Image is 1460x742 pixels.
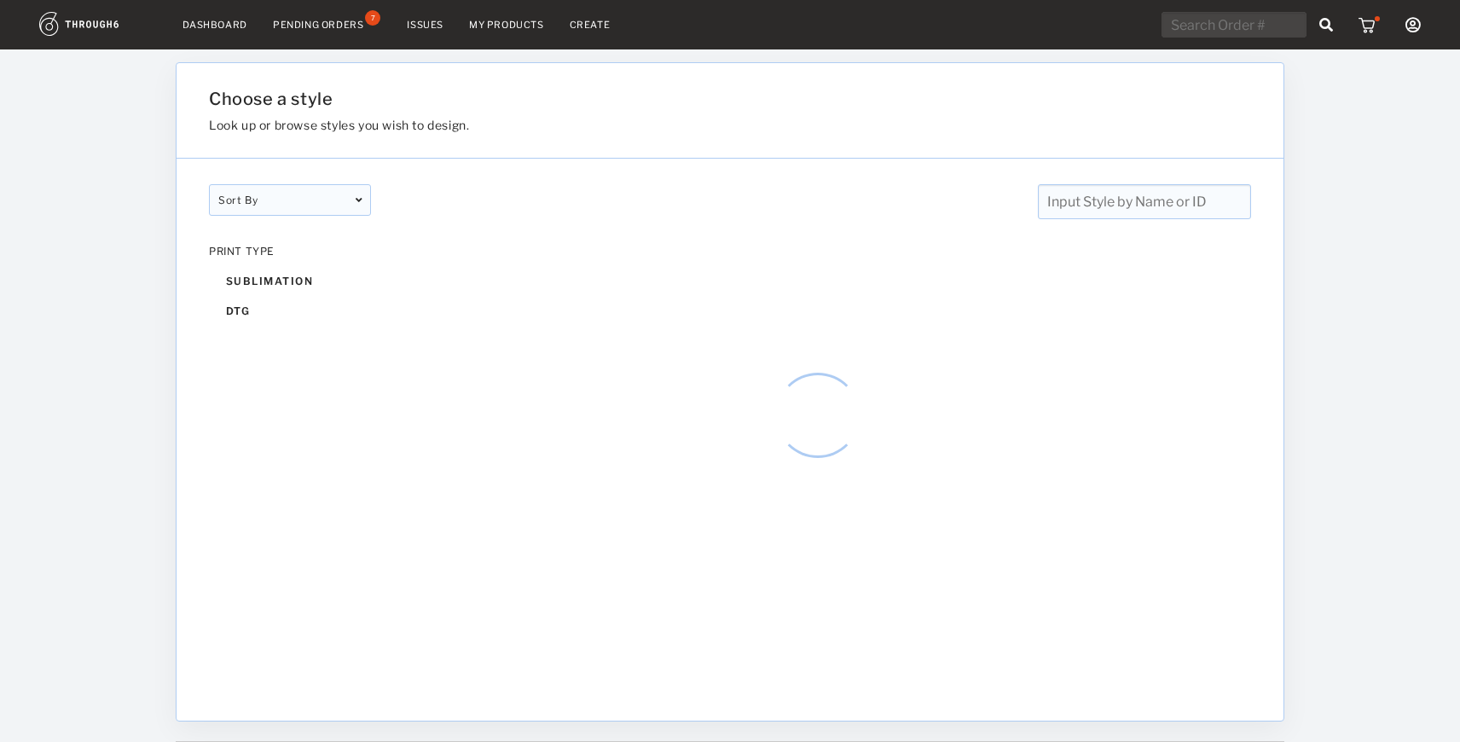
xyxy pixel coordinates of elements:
[1162,12,1306,38] input: Search Order #
[182,19,247,31] a: Dashboard
[209,184,371,216] div: Sort By
[209,89,1075,109] h1: Choose a style
[273,17,381,32] a: Pending Orders7
[1359,16,1380,33] img: icon_cart_red_dot.b92b630d.svg
[570,19,611,31] a: Create
[273,19,363,31] div: Pending Orders
[209,266,371,296] div: sublimation
[365,10,380,26] div: 7
[469,19,544,31] a: My Products
[209,118,1075,132] h3: Look up or browse styles you wish to design.
[39,12,157,36] img: logo.1c10ca64.svg
[1038,184,1251,219] input: Input Style by Name or ID
[407,19,443,31] a: Issues
[209,245,371,258] div: PRINT TYPE
[209,296,371,326] div: dtg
